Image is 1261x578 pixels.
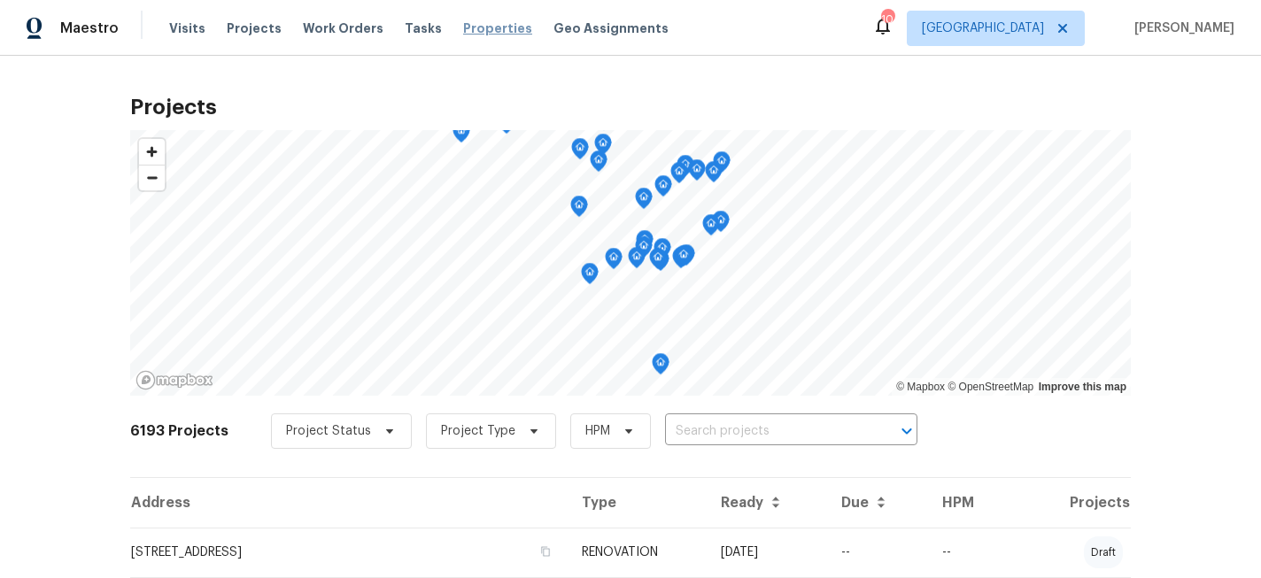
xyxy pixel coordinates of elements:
[928,478,1009,528] th: HPM
[286,422,371,440] span: Project Status
[635,236,653,264] div: Map marker
[441,422,515,440] span: Project Type
[894,419,919,443] button: Open
[139,165,165,190] button: Zoom out
[827,528,927,577] td: --
[538,543,553,559] button: Copy Address
[303,19,383,37] span: Work Orders
[628,247,646,274] div: Map marker
[590,150,607,178] div: Map marker
[139,139,165,165] button: Zoom in
[405,22,442,35] span: Tasks
[139,166,165,190] span: Zoom out
[453,121,470,149] div: Map marker
[672,247,690,274] div: Map marker
[712,211,730,238] div: Map marker
[585,422,610,440] span: HPM
[922,19,1044,37] span: [GEOGRAPHIC_DATA]
[1127,19,1234,37] span: [PERSON_NAME]
[896,381,945,393] a: Mapbox
[670,162,688,189] div: Map marker
[665,418,868,445] input: Search projects
[60,19,119,37] span: Maestro
[705,161,723,189] div: Map marker
[652,353,669,381] div: Map marker
[594,134,612,161] div: Map marker
[568,528,707,577] td: RENOVATION
[948,381,1033,393] a: OpenStreetMap
[571,138,589,166] div: Map marker
[654,238,671,266] div: Map marker
[1039,381,1126,393] a: Improve this map
[227,19,282,37] span: Projects
[675,245,692,273] div: Map marker
[707,478,827,528] th: Ready
[169,19,205,37] span: Visits
[635,188,653,215] div: Map marker
[570,196,588,223] div: Map marker
[1008,478,1131,528] th: Projects
[553,19,669,37] span: Geo Assignments
[130,130,1131,396] canvas: Map
[881,11,894,28] div: 10
[130,528,568,577] td: [STREET_ADDRESS]
[649,248,667,275] div: Map marker
[636,230,654,258] div: Map marker
[702,214,720,242] div: Map marker
[605,248,623,275] div: Map marker
[677,244,695,272] div: Map marker
[130,478,568,528] th: Address
[677,155,694,182] div: Map marker
[463,19,532,37] span: Properties
[827,478,927,528] th: Due
[130,98,1131,116] h2: Projects
[581,263,599,290] div: Map marker
[654,175,672,203] div: Map marker
[688,159,706,187] div: Map marker
[130,422,228,440] h2: 6193 Projects
[713,151,731,179] div: Map marker
[928,528,1009,577] td: --
[135,370,213,390] a: Mapbox homepage
[1084,536,1123,568] div: draft
[707,528,827,577] td: [DATE]
[568,478,707,528] th: Type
